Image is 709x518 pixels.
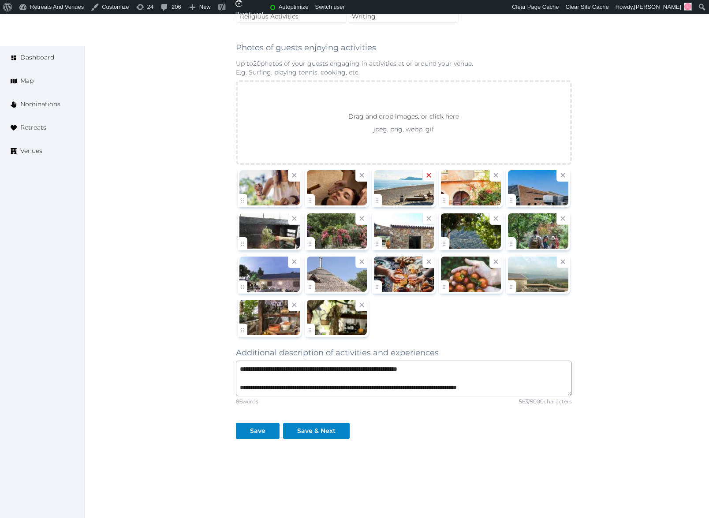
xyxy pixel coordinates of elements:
[634,4,681,10] span: [PERSON_NAME]
[236,398,258,405] div: 86 words
[20,76,34,86] span: Map
[519,398,572,405] div: 563 / 5000 characters
[20,53,54,62] span: Dashboard
[348,10,459,23] div: Writing
[236,10,347,23] div: Religious Activities
[20,123,46,132] span: Retreats
[565,4,608,10] span: Clear Site Cache
[250,426,265,436] div: Save
[341,112,466,125] p: Drag and drop images, or click here
[332,125,475,134] p: jpeg, png, webp, gif
[236,41,376,54] label: Photos of guests enjoying activities
[236,347,439,359] label: Additional description of activities and experiences
[512,4,559,10] span: Clear Page Cache
[20,146,42,156] span: Venues
[20,100,60,109] span: Nominations
[297,426,336,436] div: Save & Next
[236,59,571,77] p: Up to 20 photos of your guests engaging in activities at or around your venue. E.g. Surfing, play...
[236,423,280,439] button: Save
[283,423,350,439] button: Save & Next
